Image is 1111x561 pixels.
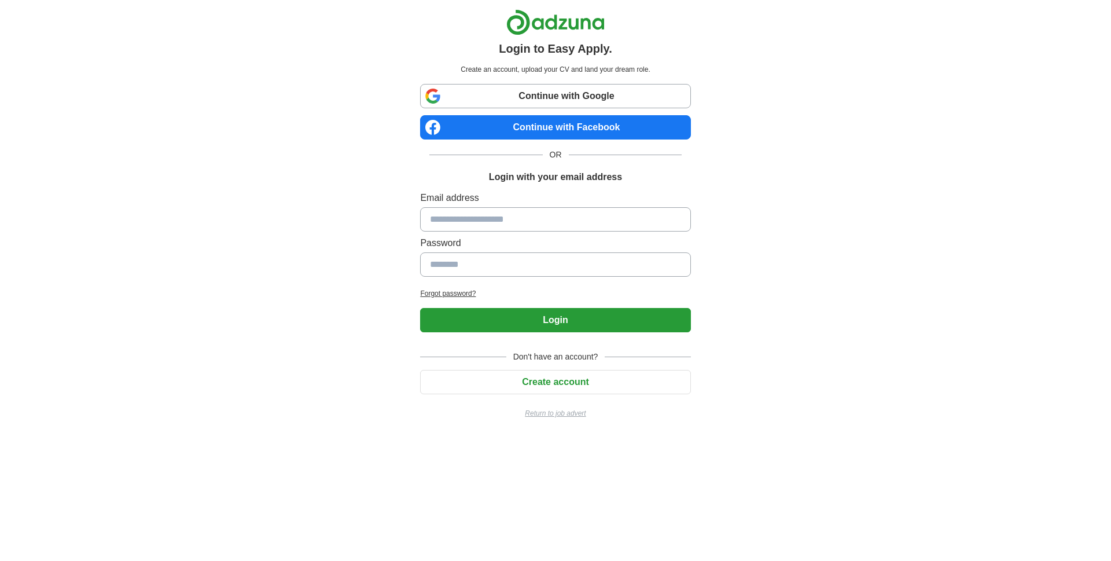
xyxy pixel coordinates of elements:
button: Login [420,308,690,332]
p: Create an account, upload your CV and land your dream role. [422,64,688,75]
span: Don't have an account? [506,351,605,363]
a: Continue with Google [420,84,690,108]
button: Create account [420,370,690,394]
h1: Login with your email address [489,170,622,184]
img: Adzuna logo [506,9,605,35]
span: OR [543,149,569,161]
a: Return to job advert [420,408,690,419]
a: Forgot password? [420,288,690,299]
label: Password [420,236,690,250]
h1: Login to Easy Apply. [499,40,612,57]
a: Create account [420,377,690,387]
label: Email address [420,191,690,205]
a: Continue with Facebook [420,115,690,140]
